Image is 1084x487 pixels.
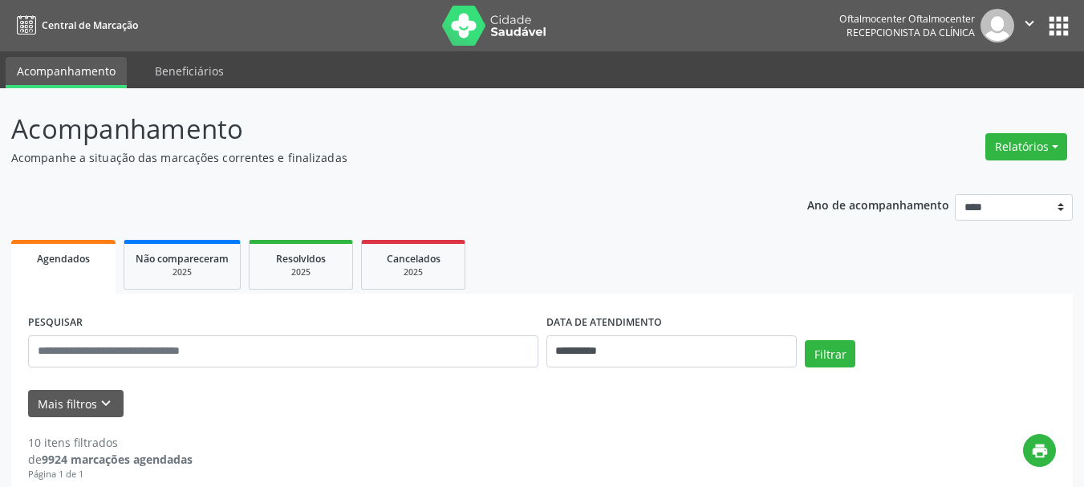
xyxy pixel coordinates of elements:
img: img [980,9,1014,43]
button: apps [1045,12,1073,40]
i: print [1031,442,1049,460]
strong: 9924 marcações agendadas [42,452,193,467]
div: Página 1 de 1 [28,468,193,481]
div: de [28,451,193,468]
div: 10 itens filtrados [28,434,193,451]
button: Filtrar [805,340,855,367]
button:  [1014,9,1045,43]
a: Beneficiários [144,57,235,85]
label: DATA DE ATENDIMENTO [546,310,662,335]
button: Mais filtroskeyboard_arrow_down [28,390,124,418]
span: Central de Marcação [42,18,138,32]
i:  [1021,14,1038,32]
p: Acompanhamento [11,109,754,149]
div: 2025 [136,266,229,278]
span: Não compareceram [136,252,229,266]
a: Central de Marcação [11,12,138,39]
span: Cancelados [387,252,441,266]
div: Oftalmocenter Oftalmocenter [839,12,975,26]
span: Recepcionista da clínica [846,26,975,39]
p: Acompanhe a situação das marcações correntes e finalizadas [11,149,754,166]
span: Agendados [37,252,90,266]
button: print [1023,434,1056,467]
p: Ano de acompanhamento [807,194,949,214]
i: keyboard_arrow_down [97,395,115,412]
a: Acompanhamento [6,57,127,88]
div: 2025 [261,266,341,278]
div: 2025 [373,266,453,278]
button: Relatórios [985,133,1067,160]
label: PESQUISAR [28,310,83,335]
span: Resolvidos [276,252,326,266]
